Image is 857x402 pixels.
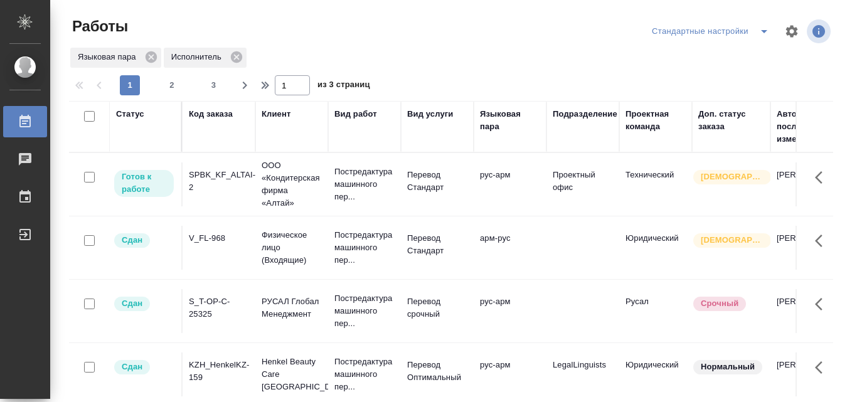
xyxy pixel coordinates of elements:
[407,295,467,320] p: Перевод срочный
[334,108,377,120] div: Вид работ
[553,108,617,120] div: Подразделение
[474,352,546,396] td: рус-арм
[407,232,467,257] p: Перевод Стандарт
[625,108,686,133] div: Проектная команда
[546,162,619,206] td: Проектный офис
[262,108,290,120] div: Клиент
[807,352,838,383] button: Здесь прячутся важные кнопки
[474,162,546,206] td: рус-арм
[262,356,322,393] p: Henkel Beauty Care [GEOGRAPHIC_DATA]
[770,352,843,396] td: [PERSON_NAME]
[189,169,249,194] div: SPBK_KF_ALTAI-2
[777,16,807,46] span: Настроить таблицу
[113,232,175,249] div: Менеджер проверил работу исполнителя, передает ее на следующий этап
[770,289,843,333] td: [PERSON_NAME]
[171,51,226,63] p: Исполнитель
[807,19,833,43] span: Посмотреть информацию
[474,289,546,333] td: рус-арм
[480,108,540,133] div: Языковая пара
[807,289,838,319] button: Здесь прячутся важные кнопки
[619,162,692,206] td: Технический
[189,108,233,120] div: Код заказа
[619,289,692,333] td: Русал
[334,229,395,267] p: Постредактура машинного пер...
[122,171,166,196] p: Готов к работе
[113,359,175,376] div: Менеджер проверил работу исполнителя, передает ее на следующий этап
[619,352,692,396] td: Юридический
[701,171,764,183] p: [DEMOGRAPHIC_DATA]
[546,352,619,396] td: LegalLinguists
[807,162,838,193] button: Здесь прячутся важные кнопки
[407,169,467,194] p: Перевод Стандарт
[334,356,395,393] p: Постредактура машинного пер...
[113,169,175,198] div: Исполнитель может приступить к работе
[204,79,224,92] span: 3
[407,108,454,120] div: Вид услуги
[701,361,755,373] p: Нормальный
[474,226,546,270] td: арм-рус
[407,359,467,384] p: Перевод Оптимальный
[116,108,144,120] div: Статус
[619,226,692,270] td: Юридический
[334,292,395,330] p: Постредактура машинного пер...
[770,226,843,270] td: [PERSON_NAME]
[189,359,249,384] div: KZH_HenkelKZ-159
[317,77,370,95] span: из 3 страниц
[649,21,777,41] div: split button
[777,108,837,145] div: Автор последнего изменения
[122,234,142,246] p: Сдан
[78,51,141,63] p: Языковая пара
[122,361,142,373] p: Сдан
[122,297,142,310] p: Сдан
[70,48,161,68] div: Языковая пара
[262,295,322,320] p: РУСАЛ Глобал Менеджмент
[204,75,224,95] button: 3
[807,226,838,256] button: Здесь прячутся важные кнопки
[162,75,182,95] button: 2
[189,232,249,245] div: V_FL-968
[189,295,249,320] div: S_T-OP-C-25325
[262,229,322,267] p: Физическое лицо (Входящие)
[69,16,128,36] span: Работы
[701,297,738,310] p: Срочный
[701,234,764,246] p: [DEMOGRAPHIC_DATA]
[162,79,182,92] span: 2
[698,108,764,133] div: Доп. статус заказа
[164,48,247,68] div: Исполнитель
[262,159,322,209] p: ООО «Кондитерская фирма «Алтай»
[113,295,175,312] div: Менеджер проверил работу исполнителя, передает ее на следующий этап
[334,166,395,203] p: Постредактура машинного пер...
[770,162,843,206] td: [PERSON_NAME]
